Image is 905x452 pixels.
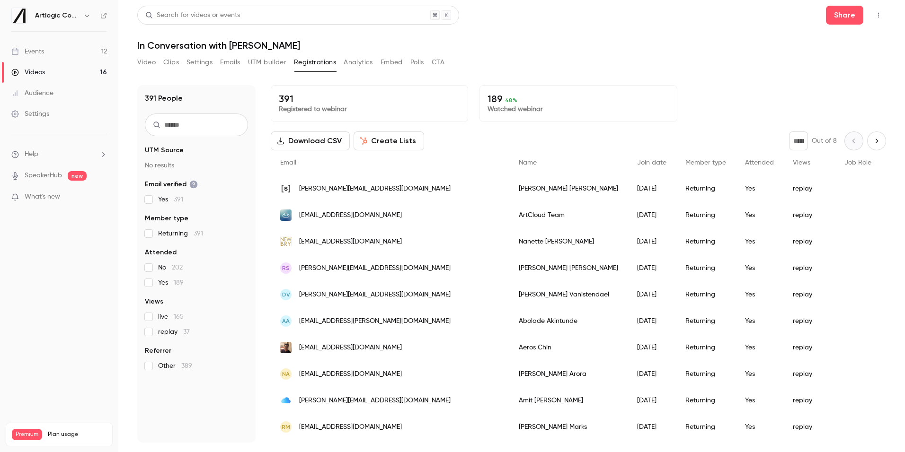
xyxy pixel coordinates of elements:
[871,8,886,23] button: Top Bar Actions
[158,229,203,238] span: Returning
[736,202,783,228] div: Yes
[509,281,628,308] div: [PERSON_NAME] Vanistendael
[812,136,837,146] p: Out of 8
[145,346,171,356] span: Referrer
[137,55,156,70] button: Video
[279,104,460,114] p: Registered to webinar
[145,180,198,189] span: Email verified
[172,264,183,271] span: 202
[736,255,783,281] div: Yes
[280,159,296,166] span: Email
[509,202,628,228] div: ArtCloud Team
[685,159,726,166] span: Member type
[299,210,402,220] span: [EMAIL_ADDRESS][DOMAIN_NAME]
[676,202,736,228] div: Returning
[137,40,886,51] h1: In Conversation with [PERSON_NAME]
[279,93,460,104] p: 391
[145,93,183,104] h1: 391 People
[12,429,42,440] span: Premium
[783,414,835,440] div: replay
[736,361,783,387] div: Yes
[220,55,240,70] button: Emails
[736,175,783,202] div: Yes
[248,55,286,70] button: UTM builder
[11,149,107,159] li: help-dropdown-opener
[628,281,676,308] div: [DATE]
[174,196,183,203] span: 391
[282,290,290,299] span: DV
[509,387,628,414] div: Amit [PERSON_NAME]
[280,342,292,353] img: aeroschin.com
[637,159,666,166] span: Join date
[145,146,184,155] span: UTM Source
[628,334,676,361] div: [DATE]
[299,369,402,379] span: [EMAIL_ADDRESS][DOMAIN_NAME]
[11,109,49,119] div: Settings
[25,171,62,181] a: SpeakerHub
[158,361,192,371] span: Other
[509,414,628,440] div: [PERSON_NAME] Marks
[158,278,184,287] span: Yes
[48,431,106,438] span: Plan usage
[299,184,451,194] span: [PERSON_NAME][EMAIL_ADDRESS][DOMAIN_NAME]
[68,171,87,181] span: new
[299,316,451,326] span: [EMAIL_ADDRESS][PERSON_NAME][DOMAIN_NAME]
[11,88,53,98] div: Audience
[844,159,871,166] span: Job Role
[736,228,783,255] div: Yes
[826,6,863,25] button: Share
[509,308,628,334] div: Abolade Akintunde
[145,161,248,170] p: No results
[628,175,676,202] div: [DATE]
[96,193,107,201] iframe: Noticeable Trigger
[25,149,38,159] span: Help
[299,343,402,353] span: [EMAIL_ADDRESS][DOMAIN_NAME]
[280,183,292,194] img: spacestudios.org.uk
[628,228,676,255] div: [DATE]
[344,55,373,70] button: Analytics
[783,228,835,255] div: replay
[299,263,451,273] span: [PERSON_NAME][EMAIL_ADDRESS][DOMAIN_NAME]
[783,255,835,281] div: replay
[793,159,810,166] span: Views
[194,230,203,237] span: 391
[158,312,184,322] span: live
[11,47,44,56] div: Events
[145,248,177,257] span: Attended
[280,209,292,221] img: artcloud.com
[867,131,886,150] button: Next page
[12,8,27,23] img: Artlogic Connect 2025
[299,237,402,247] span: [EMAIL_ADDRESS][DOMAIN_NAME]
[488,104,669,114] p: Watched webinar
[282,423,290,431] span: RM
[158,263,183,272] span: No
[186,55,213,70] button: Settings
[280,236,292,247] img: nanettenewbry.com
[183,329,190,335] span: 37
[676,361,736,387] div: Returning
[628,414,676,440] div: [DATE]
[519,159,537,166] span: Name
[676,255,736,281] div: Returning
[628,202,676,228] div: [DATE]
[282,264,290,272] span: RS
[783,361,835,387] div: replay
[783,281,835,308] div: replay
[158,327,190,337] span: replay
[271,131,350,150] button: Download CSV
[736,387,783,414] div: Yes
[410,55,424,70] button: Polls
[163,55,179,70] button: Clips
[783,387,835,414] div: replay
[783,202,835,228] div: replay
[736,414,783,440] div: Yes
[676,175,736,202] div: Returning
[381,55,403,70] button: Embed
[509,361,628,387] div: [PERSON_NAME] Arora
[145,146,248,371] section: facet-groups
[509,175,628,202] div: [PERSON_NAME] [PERSON_NAME]
[676,334,736,361] div: Returning
[509,255,628,281] div: [PERSON_NAME] [PERSON_NAME]
[736,281,783,308] div: Yes
[628,387,676,414] div: [DATE]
